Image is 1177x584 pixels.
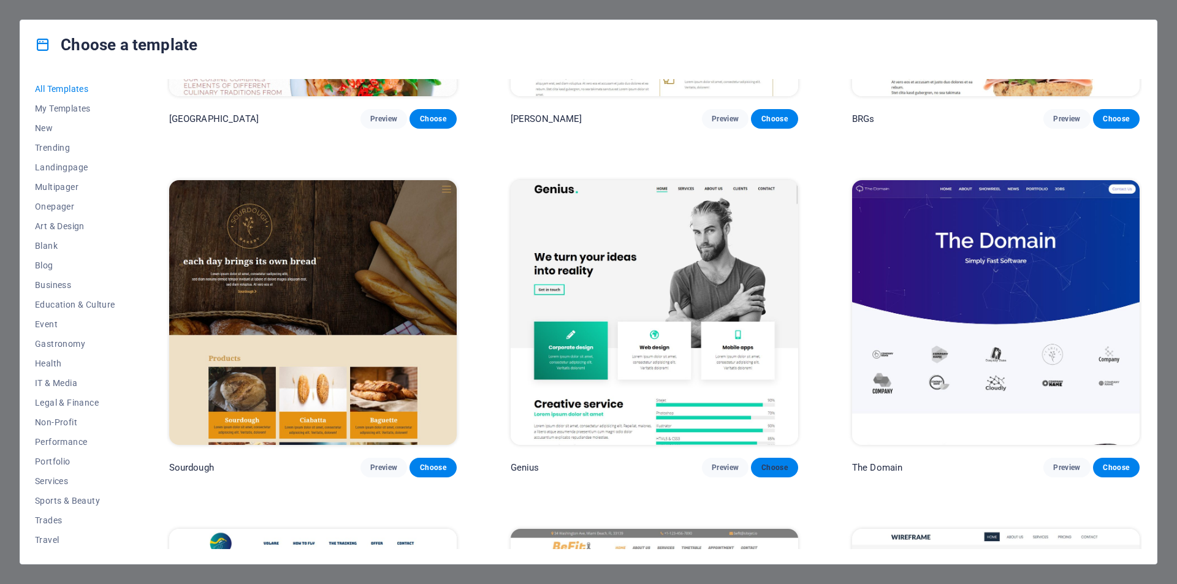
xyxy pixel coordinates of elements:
[1103,463,1130,472] span: Choose
[360,458,407,477] button: Preview
[761,463,788,472] span: Choose
[35,84,115,94] span: All Templates
[712,463,739,472] span: Preview
[35,35,197,55] h4: Choose a template
[761,114,788,124] span: Choose
[35,339,115,349] span: Gastronomy
[35,378,115,388] span: IT & Media
[419,114,446,124] span: Choose
[35,260,115,270] span: Blog
[35,393,115,412] button: Legal & Finance
[35,358,115,368] span: Health
[370,463,397,472] span: Preview
[751,109,798,129] button: Choose
[511,461,539,474] p: Genius
[35,295,115,314] button: Education & Culture
[35,412,115,432] button: Non-Profit
[419,463,446,472] span: Choose
[1053,114,1080,124] span: Preview
[169,113,259,125] p: [GEOGRAPHIC_DATA]
[35,157,115,177] button: Landingpage
[35,221,115,231] span: Art & Design
[35,398,115,408] span: Legal & Finance
[35,471,115,491] button: Services
[35,79,115,99] button: All Templates
[35,432,115,452] button: Performance
[1093,109,1140,129] button: Choose
[35,476,115,486] span: Services
[511,180,798,445] img: Genius
[35,99,115,118] button: My Templates
[35,510,115,530] button: Trades
[35,457,115,466] span: Portfolio
[169,461,214,474] p: Sourdough
[35,314,115,334] button: Event
[35,241,115,251] span: Blank
[35,437,115,447] span: Performance
[409,109,456,129] button: Choose
[511,113,582,125] p: [PERSON_NAME]
[1103,114,1130,124] span: Choose
[1053,463,1080,472] span: Preview
[169,180,457,445] img: Sourdough
[35,236,115,256] button: Blank
[35,216,115,236] button: Art & Design
[409,458,456,477] button: Choose
[35,197,115,216] button: Onepager
[370,114,397,124] span: Preview
[751,458,798,477] button: Choose
[35,275,115,295] button: Business
[35,452,115,471] button: Portfolio
[35,535,115,545] span: Travel
[852,180,1140,445] img: The Domain
[35,123,115,133] span: New
[35,373,115,393] button: IT & Media
[1093,458,1140,477] button: Choose
[35,334,115,354] button: Gastronomy
[35,530,115,550] button: Travel
[35,491,115,510] button: Sports & Beauty
[702,109,748,129] button: Preview
[35,202,115,211] span: Onepager
[1043,458,1090,477] button: Preview
[35,496,115,506] span: Sports & Beauty
[35,162,115,172] span: Landingpage
[35,182,115,192] span: Multipager
[35,354,115,373] button: Health
[35,177,115,197] button: Multipager
[35,515,115,525] span: Trades
[35,300,115,309] span: Education & Culture
[35,319,115,329] span: Event
[35,417,115,427] span: Non-Profit
[35,104,115,113] span: My Templates
[1043,109,1090,129] button: Preview
[35,138,115,157] button: Trending
[35,256,115,275] button: Blog
[35,118,115,138] button: New
[35,280,115,290] span: Business
[702,458,748,477] button: Preview
[852,461,902,474] p: The Domain
[852,113,875,125] p: BRGs
[360,109,407,129] button: Preview
[35,143,115,153] span: Trending
[712,114,739,124] span: Preview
